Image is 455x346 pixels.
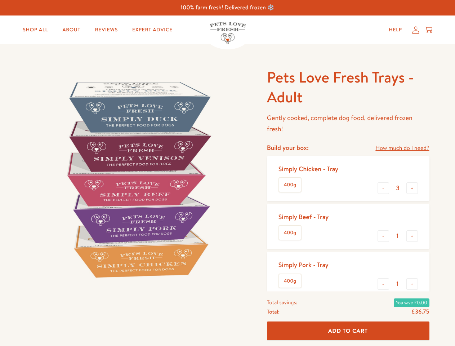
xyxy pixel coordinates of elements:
img: Pets Love Fresh Trays - Adult [26,67,250,291]
button: - [378,278,389,290]
button: - [378,230,389,242]
a: Shop All [17,23,54,37]
label: 400g [279,226,301,240]
label: 400g [279,178,301,192]
span: Add To Cart [328,327,368,334]
button: - [378,182,389,194]
button: Add To Cart [267,321,429,341]
a: Expert Advice [126,23,178,37]
p: Gently cooked, complete dog food, delivered frozen fresh! [267,112,429,134]
span: You save £0.00 [394,298,429,307]
div: Simply Chicken - Tray [278,165,338,173]
span: Total: [267,307,280,316]
a: About [57,23,86,37]
span: £36.75 [411,308,429,316]
button: + [406,278,418,290]
a: How much do I need? [375,143,429,153]
button: + [406,182,418,194]
div: Simply Beef - Tray [278,213,329,221]
label: 400g [279,274,301,288]
span: Total savings: [267,298,298,307]
button: + [406,230,418,242]
h4: Build your box: [267,143,309,152]
h1: Pets Love Fresh Trays - Adult [267,67,429,107]
img: Pets Love Fresh [210,22,246,44]
a: Help [383,23,408,37]
div: Simply Pork - Tray [278,261,329,269]
a: Reviews [89,23,123,37]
